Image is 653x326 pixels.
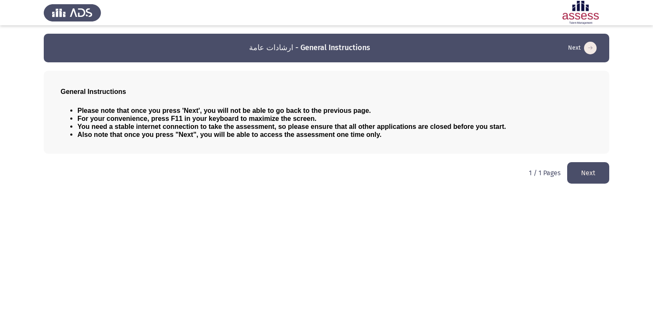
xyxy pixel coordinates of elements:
[552,1,609,24] img: Assessment logo of ASSESS Employability - EBI
[567,162,609,184] button: load next page
[529,169,560,177] p: 1 / 1 Pages
[77,123,506,130] span: You need a stable internet connection to take the assessment, so please ensure that all other app...
[44,1,101,24] img: Assess Talent Management logo
[249,43,370,53] h3: ارشادات عامة - General Instructions
[61,88,126,95] span: General Instructions
[77,107,371,114] span: Please note that once you press 'Next', you will not be able to go back to the previous page.
[565,41,599,55] button: load next page
[77,131,382,138] span: Also note that once you press "Next", you will be able to access the assessment one time only.
[77,115,316,122] span: For your convenience, press F11 in your keyboard to maximize the screen.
